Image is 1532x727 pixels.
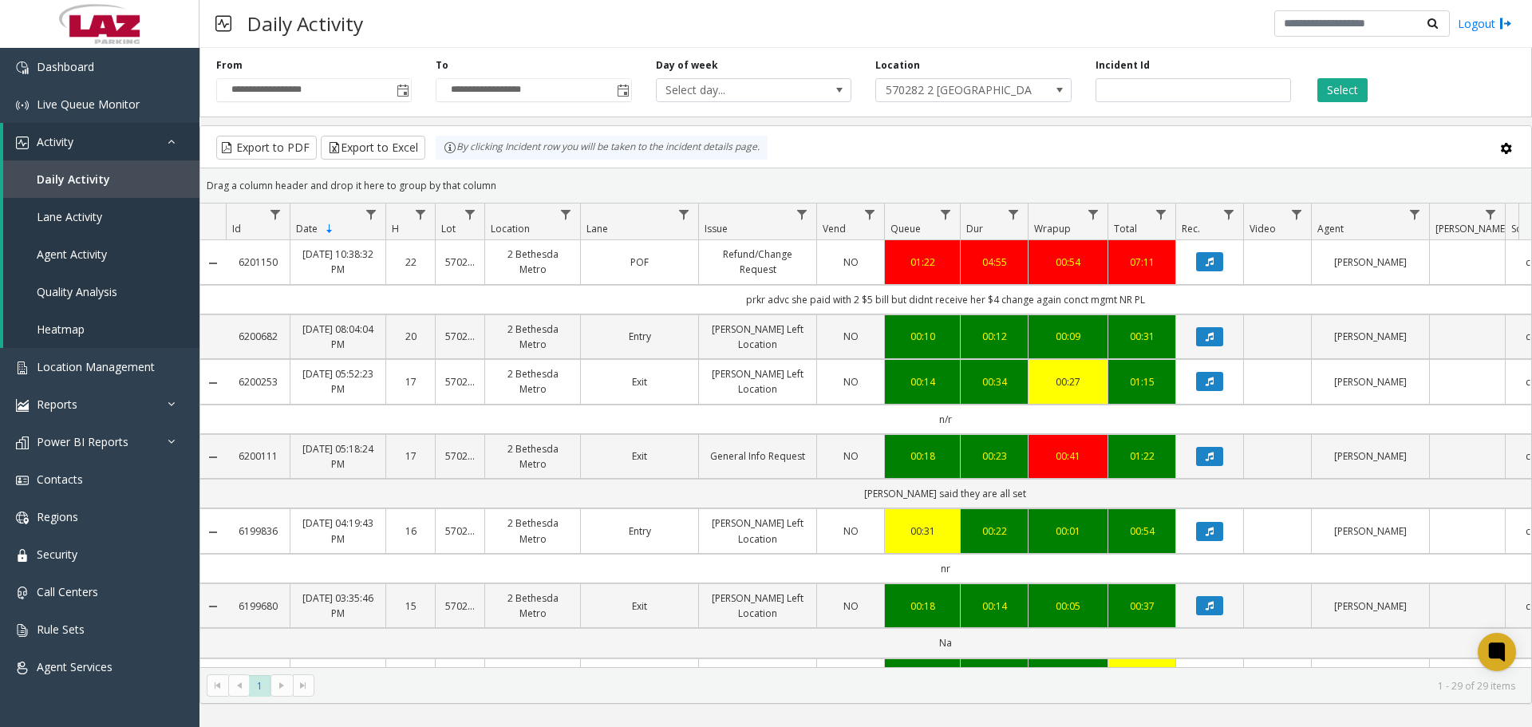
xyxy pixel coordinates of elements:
[495,366,571,397] a: 2 Bethesda Metro
[16,99,29,112] img: 'icon'
[827,374,875,389] a: NO
[970,255,1018,270] a: 04:55
[890,222,921,235] span: Queue
[445,599,475,614] a: 570282
[827,524,875,539] a: NO
[1003,203,1025,225] a: Dur Filter Menu
[444,141,456,154] img: infoIcon.svg
[843,255,859,269] span: NO
[1317,78,1368,102] button: Select
[37,472,83,487] span: Contacts
[495,666,571,696] a: 2 Bethesda Metro
[1118,374,1166,389] a: 01:15
[709,591,807,621] a: [PERSON_NAME] Left Location
[200,600,226,613] a: Collapse Details
[935,203,957,225] a: Queue Filter Menu
[1458,15,1512,32] a: Logout
[16,136,29,149] img: 'icon'
[16,587,29,599] img: 'icon'
[495,591,571,621] a: 2 Bethesda Metro
[396,329,425,344] a: 20
[673,203,695,225] a: Lane Filter Menu
[16,362,29,374] img: 'icon'
[235,599,280,614] a: 6199680
[1038,524,1098,539] a: 00:01
[970,524,1018,539] div: 00:22
[709,366,807,397] a: [PERSON_NAME] Left Location
[823,222,846,235] span: Vend
[876,79,1032,101] span: 570282 2 [GEOGRAPHIC_DATA]
[495,322,571,352] a: 2 Bethesda Metro
[3,235,199,273] a: Agent Activity
[300,591,376,621] a: [DATE] 03:35:46 PM
[200,203,1531,667] div: Data table
[265,203,286,225] a: Id Filter Menu
[16,399,29,412] img: 'icon'
[37,322,85,337] span: Heatmap
[235,255,280,270] a: 6201150
[1118,255,1166,270] a: 07:11
[1038,599,1098,614] div: 00:05
[894,448,950,464] a: 00:18
[16,624,29,637] img: 'icon'
[970,448,1018,464] a: 00:23
[1118,448,1166,464] a: 01:22
[970,374,1018,389] a: 00:34
[300,441,376,472] a: [DATE] 05:18:24 PM
[970,329,1018,344] a: 00:12
[1083,203,1104,225] a: Wrapup Filter Menu
[37,209,102,224] span: Lane Activity
[3,123,199,160] a: Activity
[590,255,689,270] a: POF
[614,79,631,101] span: Toggle popup
[709,322,807,352] a: [PERSON_NAME] Left Location
[590,599,689,614] a: Exit
[16,549,29,562] img: 'icon'
[16,662,29,674] img: 'icon'
[1114,222,1137,235] span: Total
[1096,58,1150,73] label: Incident Id
[709,516,807,546] a: [PERSON_NAME] Left Location
[235,329,280,344] a: 6200682
[859,203,881,225] a: Vend Filter Menu
[396,255,425,270] a: 22
[16,437,29,449] img: 'icon'
[300,366,376,397] a: [DATE] 05:52:23 PM
[361,203,382,225] a: Date Filter Menu
[843,449,859,463] span: NO
[392,222,399,235] span: H
[1321,524,1419,539] a: [PERSON_NAME]
[445,255,475,270] a: 570282
[37,659,113,674] span: Agent Services
[436,58,448,73] label: To
[37,172,110,187] span: Daily Activity
[495,441,571,472] a: 2 Bethesda Metro
[1321,448,1419,464] a: [PERSON_NAME]
[792,203,813,225] a: Issue Filter Menu
[16,512,29,524] img: 'icon'
[436,136,768,160] div: By clicking Incident row you will be taken to the incident details page.
[1321,374,1419,389] a: [PERSON_NAME]
[200,172,1531,200] div: Drag a column header and drop it here to group by that column
[1118,524,1166,539] a: 00:54
[555,203,577,225] a: Location Filter Menu
[586,222,608,235] span: Lane
[894,329,950,344] a: 00:10
[3,273,199,310] a: Quality Analysis
[843,524,859,538] span: NO
[300,516,376,546] a: [DATE] 04:19:43 PM
[300,666,376,696] a: [DATE] 09:54:22 PM
[1118,599,1166,614] div: 00:37
[827,329,875,344] a: NO
[875,58,920,73] label: Location
[894,524,950,539] a: 00:31
[16,61,29,74] img: 'icon'
[657,79,812,101] span: Select day...
[396,524,425,539] a: 16
[216,136,317,160] button: Export to PDF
